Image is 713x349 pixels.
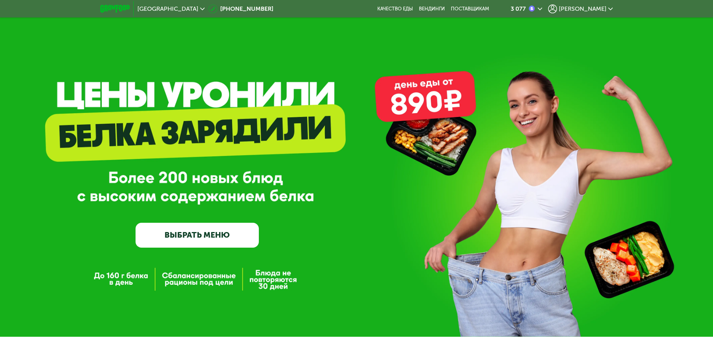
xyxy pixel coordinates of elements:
a: Вендинги [419,6,445,12]
span: [PERSON_NAME] [559,6,606,12]
div: 3 077 [511,6,526,12]
a: Качество еды [377,6,413,12]
span: [GEOGRAPHIC_DATA] [137,6,198,12]
a: ВЫБРАТЬ МЕНЮ [136,223,259,248]
div: поставщикам [451,6,489,12]
a: [PHONE_NUMBER] [208,4,273,13]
